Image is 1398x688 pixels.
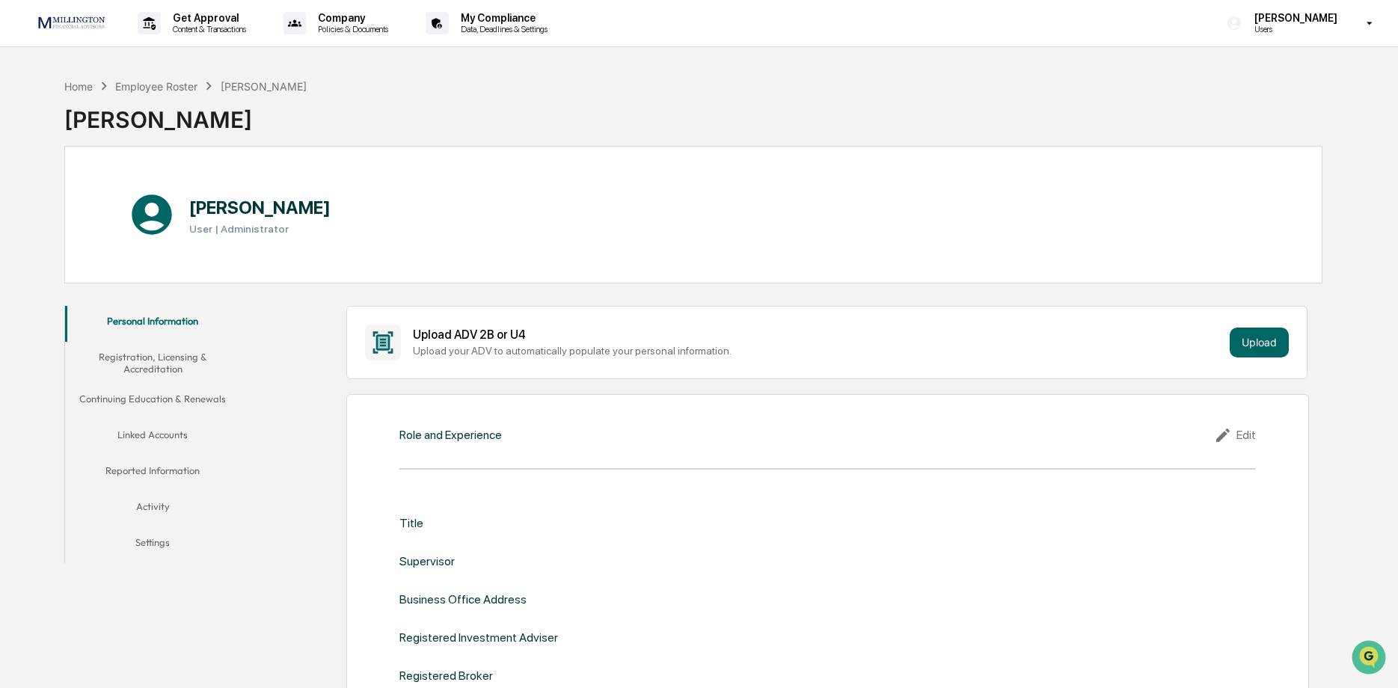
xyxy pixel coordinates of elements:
[306,12,396,24] p: Company
[449,12,555,24] p: My Compliance
[1242,24,1345,34] p: Users
[30,188,96,203] span: Preclearance
[399,592,527,606] div: Business Office Address
[449,24,555,34] p: Data, Deadlines & Settings
[9,211,100,238] a: 🔎Data Lookup
[65,420,240,455] button: Linked Accounts
[9,182,102,209] a: 🖐️Preclearance
[65,342,240,384] button: Registration, Licensing & Accreditation
[65,491,240,527] button: Activity
[64,80,93,93] div: Home
[1242,12,1345,24] p: [PERSON_NAME]
[15,114,42,141] img: 1746055101610-c473b297-6a78-478c-a979-82029cc54cd1
[64,94,307,133] div: [PERSON_NAME]
[51,114,245,129] div: Start new chat
[15,190,27,202] div: 🖐️
[65,306,240,564] div: secondary tabs example
[161,12,254,24] p: Get Approval
[189,223,331,235] h3: User | Administrator
[51,129,189,141] div: We're available if you need us!
[413,328,1224,342] div: Upload ADV 2B or U4
[102,182,191,209] a: 🗄️Attestations
[399,630,558,645] div: Registered Investment Adviser
[254,119,272,137] button: Start new chat
[149,254,181,265] span: Pylon
[161,24,254,34] p: Content & Transactions
[15,218,27,230] div: 🔎
[399,669,493,683] div: Registered Broker
[1230,328,1289,357] button: Upload
[189,197,331,218] h1: [PERSON_NAME]
[105,253,181,265] a: Powered byPylon
[123,188,186,203] span: Attestations
[1214,426,1256,444] div: Edit
[399,516,423,530] div: Title
[413,345,1224,357] div: Upload your ADV to automatically populate your personal information.
[15,31,272,55] p: How can we help?
[1350,639,1391,679] iframe: Open customer support
[399,554,455,568] div: Supervisor
[65,306,240,342] button: Personal Information
[30,217,94,232] span: Data Lookup
[36,15,108,31] img: logo
[65,384,240,420] button: Continuing Education & Renewals
[108,190,120,202] div: 🗄️
[115,80,197,93] div: Employee Roster
[65,455,240,491] button: Reported Information
[306,24,396,34] p: Policies & Documents
[65,527,240,563] button: Settings
[221,80,307,93] div: [PERSON_NAME]
[399,428,502,442] div: Role and Experience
